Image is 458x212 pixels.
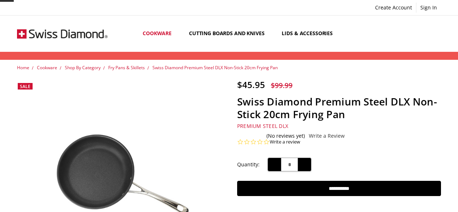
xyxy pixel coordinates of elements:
[237,161,260,169] label: Quantity:
[344,17,364,50] a: Show All
[309,133,345,139] a: Write a Review
[20,83,30,90] span: Sale
[136,17,183,50] a: Cookware
[37,65,57,71] a: Cookware
[270,139,300,145] a: Write a review
[237,79,265,91] span: $45.95
[17,65,29,71] a: Home
[276,17,344,50] a: Lids & Accessories
[152,65,278,71] a: Swiss Diamond Premium Steel DLX Non-Stick 20cm Frying Pan
[183,17,276,50] a: Cutting boards and knives
[416,3,441,13] a: Sign In
[237,122,288,129] span: Premium Steel DLX
[17,16,108,52] img: Free Shipping On Every Order
[65,65,101,71] a: Shop By Category
[108,65,145,71] a: Fry Pans & Skillets
[237,95,441,121] h1: Swiss Diamond Premium Steel DLX Non-Stick 20cm Frying Pan
[271,80,293,90] span: $99.99
[266,133,305,139] span: (No reviews yet)
[371,3,416,13] a: Create Account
